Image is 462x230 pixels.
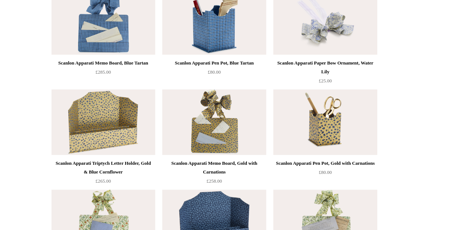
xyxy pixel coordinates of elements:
[206,178,222,184] span: £258.00
[51,59,155,89] a: Scanlon Apparati Memo Board, Blue Tartan £285.00
[275,59,375,76] div: Scanlon Apparati Paper Bow Ornament, Water Lily
[273,59,377,89] a: Scanlon Apparati Paper Bow Ornament, Water Lily £25.00
[273,89,377,155] img: Scanlon Apparati Pen Pot, Gold with Carnations
[273,159,377,189] a: Scanlon Apparati Pen Pot, Gold with Carnations £80.00
[95,69,111,75] span: £285.00
[51,89,155,155] a: Scanlon Apparati Triptych Letter Holder, Gold & Blue Cornflower Scanlon Apparati Triptych Letter ...
[53,159,153,176] div: Scanlon Apparati Triptych Letter Holder, Gold & Blue Cornflower
[164,159,264,176] div: Scanlon Apparati Memo Board, Gold with Carnations
[273,89,377,155] a: Scanlon Apparati Pen Pot, Gold with Carnations Scanlon Apparati Pen Pot, Gold with Carnations
[319,169,332,175] span: £80.00
[51,89,155,155] img: Scanlon Apparati Triptych Letter Holder, Gold & Blue Cornflower
[275,159,375,168] div: Scanlon Apparati Pen Pot, Gold with Carnations
[162,89,266,155] a: Scanlon Apparati Memo Board, Gold with Carnations Scanlon Apparati Memo Board, Gold with Carnations
[95,178,111,184] span: £265.00
[162,59,266,89] a: Scanlon Apparati Pen Pot, Blue Tartan £80.00
[208,69,221,75] span: £80.00
[162,159,266,189] a: Scanlon Apparati Memo Board, Gold with Carnations £258.00
[51,159,155,189] a: Scanlon Apparati Triptych Letter Holder, Gold & Blue Cornflower £265.00
[164,59,264,67] div: Scanlon Apparati Pen Pot, Blue Tartan
[319,78,332,83] span: £25.00
[162,89,266,155] img: Scanlon Apparati Memo Board, Gold with Carnations
[53,59,153,67] div: Scanlon Apparati Memo Board, Blue Tartan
